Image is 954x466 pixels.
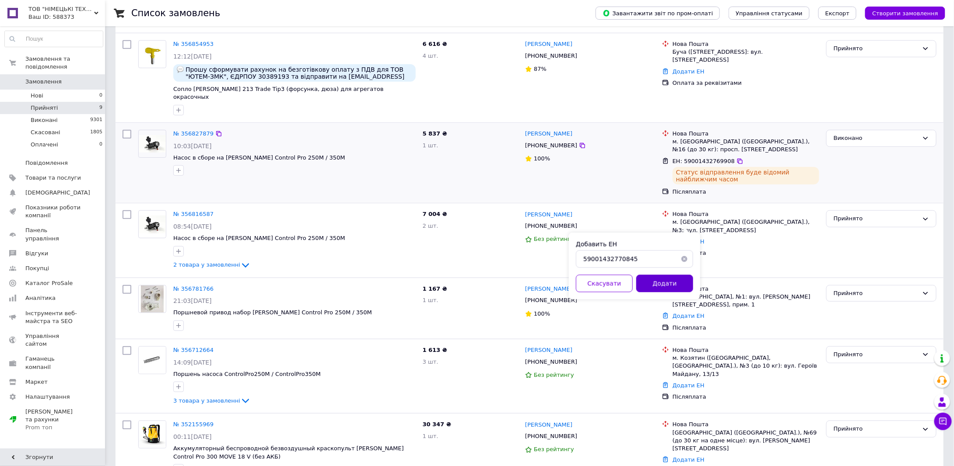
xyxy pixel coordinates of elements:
span: 30 347 ₴ [423,421,451,428]
span: 00:11[DATE] [173,433,212,440]
span: Управління статусами [736,10,803,17]
a: [PERSON_NAME] [525,40,572,49]
a: Поршень насоса ControlPro250M / ControlPro350M [173,371,321,377]
a: № 356854953 [173,41,214,47]
div: Прийнято [834,214,919,223]
span: 9 [99,104,102,112]
span: Завантажити звіт по пром-оплаті [603,9,713,17]
div: [PHONE_NUMBER] [523,50,579,62]
span: 3 шт. [423,358,438,365]
span: 4 шт. [423,52,438,59]
span: Прийняті [31,104,58,112]
div: Післяплата [673,249,819,257]
button: Експорт [818,7,857,20]
span: Експорт [825,10,850,17]
img: Фото товару [139,135,166,153]
a: [PERSON_NAME] [525,211,572,219]
span: Прошу сформувати рахунок на безготівкову оплату з ПДВ для ТОВ "ЮТЕМ-ЗМК", ЄДРПОУ 30389193 та відп... [186,66,412,80]
div: [PHONE_NUMBER] [523,220,579,232]
span: Товари та послуги [25,174,81,182]
img: :speech_balloon: [177,66,184,73]
a: [PERSON_NAME] [525,346,572,355]
span: Виконані [31,116,58,124]
span: Управління сайтом [25,332,81,348]
a: № 356712664 [173,347,214,353]
span: 2 шт. [423,223,438,229]
div: Нова Пошта [673,40,819,48]
div: Прийнято [834,350,919,359]
a: Фото товару [138,130,166,158]
a: Сопло [PERSON_NAME] 213 Trade Tip3 (форсунка, дюза) для агрегатов окрасочных [173,86,384,101]
span: Інструменти веб-майстра та SEO [25,310,81,325]
span: Гаманець компанії [25,355,81,371]
div: Нова Пошта [673,130,819,138]
span: Замовлення та повідомлення [25,55,105,71]
div: м. Козятин ([GEOGRAPHIC_DATA], [GEOGRAPHIC_DATA].), №3 (до 10 кг): вул. Героїв Майдану, 13/13 [673,354,819,378]
div: Ваш ID: 588373 [28,13,105,21]
div: Прийнято [834,289,919,298]
span: 5 837 ₴ [423,130,447,137]
span: 1 613 ₴ [423,347,447,353]
a: Додати ЕН [673,456,705,463]
span: 9301 [90,116,102,124]
span: Скасовані [31,129,60,136]
span: 87% [534,66,547,72]
a: Насос в сборе на [PERSON_NAME] Control Pro 250M / 350M [173,154,345,161]
a: Додати ЕН [673,382,705,389]
div: Прийнято [834,424,919,434]
a: Додати ЕН [673,68,705,75]
div: Післяплата [673,393,819,401]
a: Створити замовлення [856,10,945,16]
span: 1 шт. [423,297,438,303]
a: Фото товару [138,285,166,313]
span: 1 шт. [423,142,438,149]
span: Без рейтингу [534,372,574,378]
span: Створити замовлення [872,10,938,17]
div: [PHONE_NUMBER] [523,295,579,306]
span: ЕН: 59001432769908 [673,158,735,164]
div: Виконано [834,134,919,143]
span: 12:12[DATE] [173,53,212,60]
a: Аккумуляторный беспроводной безвоздушный краскопульт [PERSON_NAME] Control Pro 300 MOVE 18 V (без... [173,445,404,460]
a: [PERSON_NAME] [525,130,572,138]
img: Фото товару [142,41,163,68]
span: ТОВ "НІМЕЦЬКІ ТЕХНОЛОГІЇ РОЗПИЛЕННЯ" [28,5,94,13]
a: Фото товару [138,210,166,238]
span: Панель управління [25,226,81,242]
div: Нова Пошта [673,285,819,293]
span: 1 шт. [423,433,438,439]
a: Насос в сборе на [PERSON_NAME] Control Pro 250M / 350M [173,235,345,241]
span: Аналітика [25,294,56,302]
div: Оплата за реквізитами [673,79,819,87]
a: Додати ЕН [673,313,705,319]
label: Добавить ЕН [576,241,617,248]
div: [PHONE_NUMBER] [523,356,579,368]
button: Управління статусами [729,7,810,20]
span: 7 004 ₴ [423,211,447,217]
span: Замовлення [25,78,62,86]
span: Показники роботи компанії [25,204,81,219]
img: Фото товару [139,216,166,233]
div: Післяплата [673,324,819,332]
button: Створити замовлення [865,7,945,20]
a: 3 товара у замовленні [173,397,251,404]
span: 100% [534,155,550,162]
button: Додати [636,275,693,292]
span: 0 [99,141,102,149]
a: Фото товару [138,40,166,68]
div: [PHONE_NUMBER] [523,431,579,442]
a: № 356781766 [173,285,214,292]
span: 08:54[DATE] [173,223,212,230]
span: 0 [99,92,102,100]
span: Відгуки [25,250,48,257]
span: [PERSON_NAME] та рахунки [25,408,81,432]
span: 2 товара у замовленні [173,261,240,268]
img: Фото товару [139,347,166,374]
span: Налаштування [25,393,70,401]
button: Завантажити звіт по пром-оплаті [596,7,720,20]
a: № 356827879 [173,130,214,137]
